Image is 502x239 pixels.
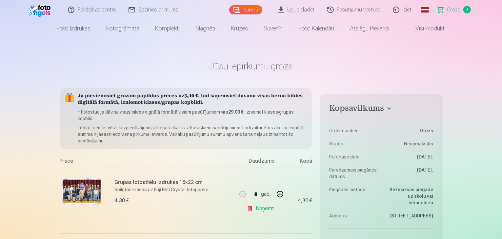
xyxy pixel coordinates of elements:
a: Fotogrāmata [98,19,147,38]
a: Visi produkti [397,19,453,38]
a: Magnēti [188,19,223,38]
dd: [STREET_ADDRESS] [385,212,433,219]
button: Kopsavilkums [329,103,433,115]
p: Lūdzu, ņemiet vērā: šis piedāvājums attiecas tikai uz atsevišķiem pasūtījumiem. Lai kvalificētos ... [78,124,307,144]
h1: Jūsu iepirkumu grozs [60,60,443,72]
div: Kopā [286,157,312,168]
dd: Bezmaksas piegāde uz skolu vai bērnudārzu [385,186,433,206]
a: Noņemt [247,202,276,215]
p: Spilgtas krāsas uz Fuji Film Crystal fotopapīra [115,186,233,193]
dd: [DATE]. [385,167,433,180]
a: Foto kalendāri [291,19,342,38]
dt: Piegādes metode [329,186,378,206]
div: Prece [60,157,237,168]
div: 4,30 € [298,199,312,203]
span: Grozs [447,6,461,14]
a: Komplekti [147,19,188,38]
dt: Purchase date [329,154,378,160]
img: /fa1 [28,3,53,17]
div: Daudzums [237,157,286,168]
span: 7 [463,6,471,13]
dt: Order number [329,127,378,134]
b: 3,10 € [185,94,198,99]
dd: Grozs [385,127,433,134]
dd: [DATE]. [385,154,433,160]
h6: Grupas fotoattēlu izdrukas 15x22 cm [115,178,233,186]
a: Suvenīri [256,19,291,38]
b: 29,00 € [229,109,244,115]
span: Neapmaksāts [404,140,433,147]
div: 4,30 € [115,197,129,205]
a: Foto izdrukas [49,19,98,38]
dt: Address [329,212,378,219]
h5: Ja pievienosiet grozam papildus preces uz , tad saņemsiet dāvanā visas bērna bildes digitālā form... [78,93,307,106]
dt: Paredzamais piegādes datums [329,167,378,180]
p: * Fotostudija dāvina visus bildes digitālā formātā visiem pasūtījumiem virs , izniemot klases/gru... [78,109,307,122]
a: Galerija [229,5,262,14]
div: gab. [261,186,271,202]
a: Krūzes [223,19,256,38]
a: Atslēgu piekariņi [342,19,397,38]
dt: Status [329,140,378,147]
